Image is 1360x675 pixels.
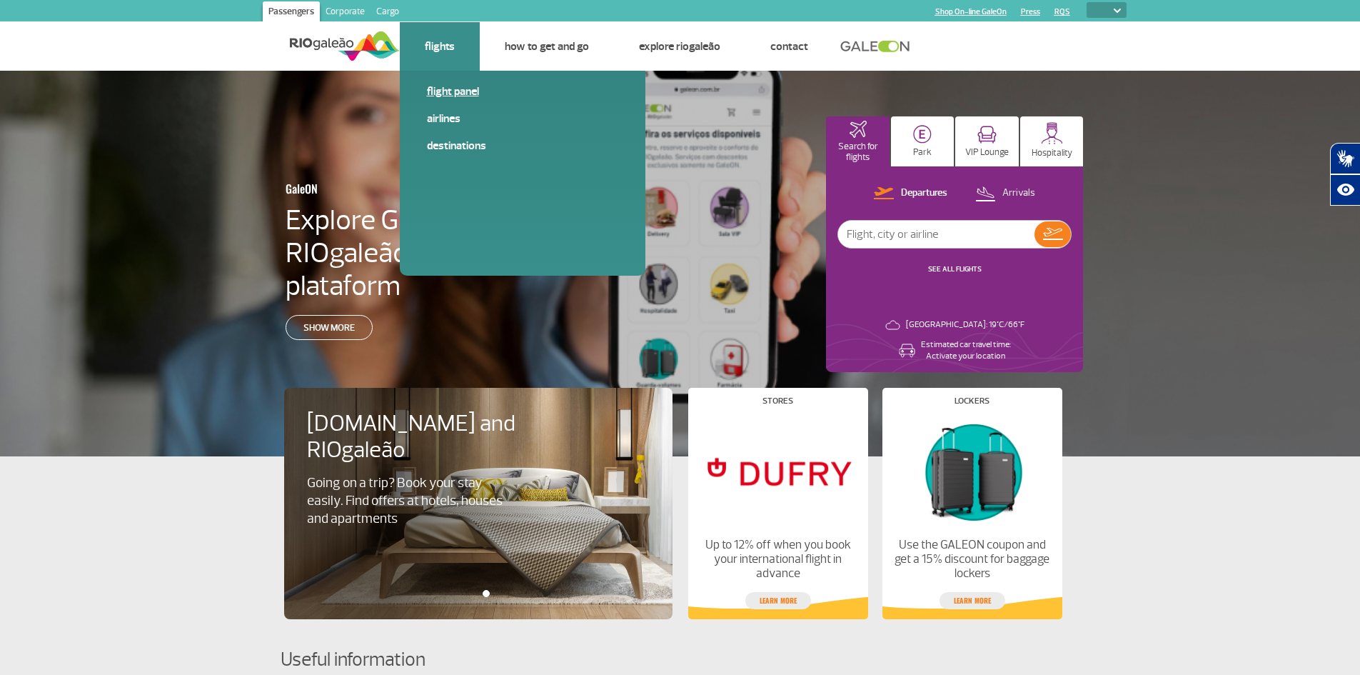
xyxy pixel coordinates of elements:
[838,221,1034,248] input: Flight, city or airline
[1054,7,1070,16] a: RQS
[770,39,808,54] a: Contact
[762,397,793,405] h4: Stores
[924,264,986,275] button: SEE ALL FLIGHTS
[940,592,1005,609] a: Learn more
[371,1,405,24] a: Cargo
[700,416,855,526] img: Stores
[1330,143,1360,206] div: Plugin de acessibilidade da Hand Talk.
[286,174,524,204] h3: GaleON
[894,416,1049,526] img: Lockers
[1041,122,1063,144] img: hospitality.svg
[307,411,650,528] a: [DOMAIN_NAME] and RIOgaleãoGoing on a trip? Book your stay easily. Find offers at hotels, houses ...
[1021,7,1040,16] a: Press
[505,39,589,54] a: How to get and go
[700,538,855,581] p: Up to 12% off when you book your international flight in advance
[427,84,618,99] a: Flight panel
[639,39,720,54] a: Explore RIOgaleão
[901,186,947,200] p: Departures
[954,397,989,405] h4: Lockers
[307,411,534,464] h4: [DOMAIN_NAME] and RIOgaleão
[320,1,371,24] a: Corporate
[850,121,867,138] img: airplaneHomeActive.svg
[1330,174,1360,206] button: Abrir recursos assistivos.
[833,141,882,163] p: Search for flights
[427,111,618,126] a: Airlines
[965,147,1009,158] p: VIP Lounge
[935,7,1007,16] a: Shop On-line GaleOn
[826,116,890,166] button: Search for flights
[1020,116,1084,166] button: Hospitality
[894,538,1049,581] p: Use the GALEON coupon and get a 15% discount for baggage lockers
[1002,186,1035,200] p: Arrivals
[971,184,1039,203] button: Arrivals
[745,592,811,609] a: Learn more
[286,315,373,340] a: Show more
[1032,148,1072,159] p: Hospitality
[955,116,1019,166] button: VIP Lounge
[281,646,1080,673] h4: Useful information
[977,126,997,144] img: vipRoom.svg
[913,125,932,144] img: carParkingHome.svg
[891,116,954,166] button: Park
[425,39,455,54] a: Flights
[427,138,618,154] a: Destinations
[286,204,594,302] h4: Explore GaleON: RIOgaleão’s digital plataform
[870,184,952,203] button: Departures
[928,264,982,274] a: SEE ALL FLIGHTS
[906,319,1024,331] p: [GEOGRAPHIC_DATA]: 19°C/66°F
[307,474,510,528] p: Going on a trip? Book your stay easily. Find offers at hotels, houses and apartments
[921,339,1011,362] p: Estimated car travel time: Activate your location
[263,1,320,24] a: Passengers
[1330,143,1360,174] button: Abrir tradutor de língua de sinais.
[913,147,932,158] p: Park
